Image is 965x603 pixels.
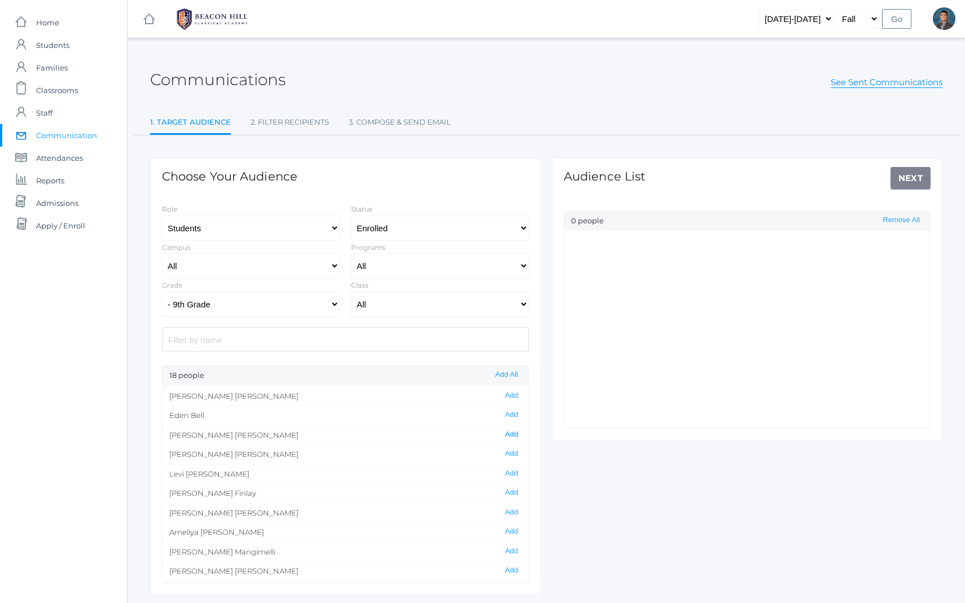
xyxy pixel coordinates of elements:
[36,214,85,237] span: Apply / Enroll
[163,425,528,445] li: [PERSON_NAME] [PERSON_NAME]
[502,547,521,556] button: Add
[162,327,529,351] input: Filter by name
[564,170,646,183] h1: Audience List
[351,205,372,213] label: Status
[502,488,521,498] button: Add
[502,566,521,575] button: Add
[163,522,528,542] li: Ameliya [PERSON_NAME]
[492,370,521,380] button: Add All
[879,215,923,225] button: Remove All
[36,169,64,192] span: Reports
[36,124,97,147] span: Communication
[163,542,528,562] li: [PERSON_NAME] Mangimelli
[502,410,521,420] button: Add
[163,386,528,406] li: [PERSON_NAME] [PERSON_NAME]
[502,508,521,517] button: Add
[163,503,528,523] li: [PERSON_NAME] [PERSON_NAME]
[349,111,451,134] a: 3. Compose & Send Email
[564,212,930,231] div: 0 people
[163,366,528,385] div: 18 people
[351,281,369,289] label: Class
[502,430,521,439] button: Add
[882,9,911,29] input: Go
[36,79,78,102] span: Classrooms
[933,7,955,30] div: Lucas Vieira
[162,281,182,289] label: Grade
[351,243,385,252] label: Programs
[831,77,942,88] a: See Sent Communications
[502,391,521,400] button: Add
[36,147,83,169] span: Attendances
[150,71,286,89] h2: Communications
[163,483,528,503] li: [PERSON_NAME] Finlay
[502,527,521,536] button: Add
[162,243,191,252] label: Campus
[502,469,521,478] button: Add
[162,170,297,183] h1: Choose Your Audience
[163,561,528,581] li: [PERSON_NAME] [PERSON_NAME]
[251,111,329,134] a: 2. Filter Recipients
[150,111,231,135] a: 1. Target Audience
[163,406,528,425] li: Eden Bell
[36,34,69,56] span: Students
[502,449,521,459] button: Add
[36,192,78,214] span: Admissions
[162,205,177,213] label: Role
[163,464,528,484] li: Levi [PERSON_NAME]
[36,56,68,79] span: Families
[163,581,528,601] li: [PERSON_NAME] [PERSON_NAME]
[163,444,528,464] li: [PERSON_NAME] [PERSON_NAME]
[36,11,59,34] span: Home
[170,5,255,33] img: BHCALogos-05-308ed15e86a5a0abce9b8dd61676a3503ac9727e845dece92d48e8588c001991.png
[36,102,52,124] span: Staff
